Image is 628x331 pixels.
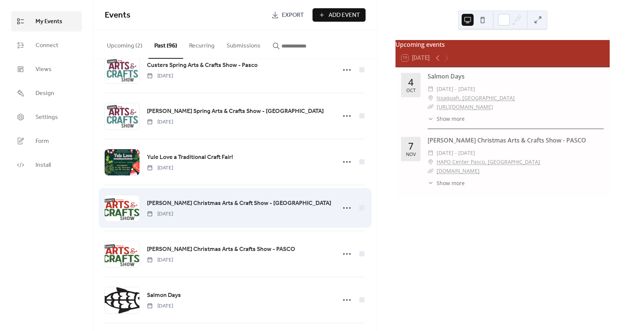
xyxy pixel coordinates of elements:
[428,115,465,123] button: ​Show more
[428,94,434,102] div: ​
[11,83,82,103] a: Design
[11,59,82,79] a: Views
[36,89,54,98] span: Design
[147,256,173,264] span: [DATE]
[147,199,331,208] a: [PERSON_NAME] Christmas Arts & Craft Show - [GEOGRAPHIC_DATA]
[183,30,221,58] button: Recurring
[428,148,434,157] div: ​
[147,107,324,116] a: [PERSON_NAME] Spring Arts & Crafts Show - [GEOGRAPHIC_DATA]
[428,157,434,166] div: ​
[147,245,295,254] a: [PERSON_NAME] Christmas Arts & Crafts Show - PASCO
[36,161,51,170] span: Install
[36,17,62,26] span: My Events
[428,179,434,187] div: ​
[147,107,324,116] span: [PERSON_NAME] Spring Arts & Crafts Show - [GEOGRAPHIC_DATA]
[11,107,82,127] a: Settings
[148,30,183,59] button: Past (96)
[437,103,493,110] a: [URL][DOMAIN_NAME]
[101,30,148,58] button: Upcoming (2)
[408,77,413,87] div: 4
[147,164,173,172] span: [DATE]
[437,115,465,123] span: Show more
[428,115,434,123] div: ​
[329,11,360,20] span: Add Event
[428,72,465,80] a: Salmon Days
[428,136,586,144] a: [PERSON_NAME] Christmas Arts & Crafts Show - PASCO
[313,8,366,22] button: Add Event
[11,155,82,175] a: Install
[147,61,258,70] a: Custers Spring Arts & Crafts Show - Pasco
[221,30,267,58] button: Submissions
[11,131,82,151] a: Form
[437,94,515,102] a: Issaquah, [GEOGRAPHIC_DATA]
[147,199,331,208] span: [PERSON_NAME] Christmas Arts & Craft Show - [GEOGRAPHIC_DATA]
[428,166,434,175] div: ​
[428,85,434,94] div: ​
[437,167,480,174] a: [DOMAIN_NAME]
[395,40,610,49] div: Upcoming events
[437,148,475,157] span: [DATE] - [DATE]
[36,41,58,50] span: Connect
[147,291,181,300] span: Salmon Days
[266,8,310,22] a: Export
[437,157,540,166] a: HAPO Center Pasco, [GEOGRAPHIC_DATA]
[406,88,416,93] div: Oct
[428,102,434,111] div: ​
[147,210,173,218] span: [DATE]
[147,245,295,254] span: [PERSON_NAME] Christmas Arts & Crafts Show - PASCO
[406,152,416,157] div: Nov
[11,11,82,31] a: My Events
[147,153,233,162] span: Yule Love a Traditional Craft Fair!
[428,179,465,187] button: ​Show more
[408,141,413,151] div: 7
[147,72,173,80] span: [DATE]
[147,118,173,126] span: [DATE]
[11,35,82,55] a: Connect
[437,85,475,94] span: [DATE] - [DATE]
[36,137,49,146] span: Form
[282,11,304,20] span: Export
[36,113,58,122] span: Settings
[147,302,173,310] span: [DATE]
[437,179,465,187] span: Show more
[147,153,233,162] a: Yule Love a Traditional Craft Fair!
[36,65,52,74] span: Views
[147,291,181,300] a: Salmon Days
[105,7,130,24] span: Events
